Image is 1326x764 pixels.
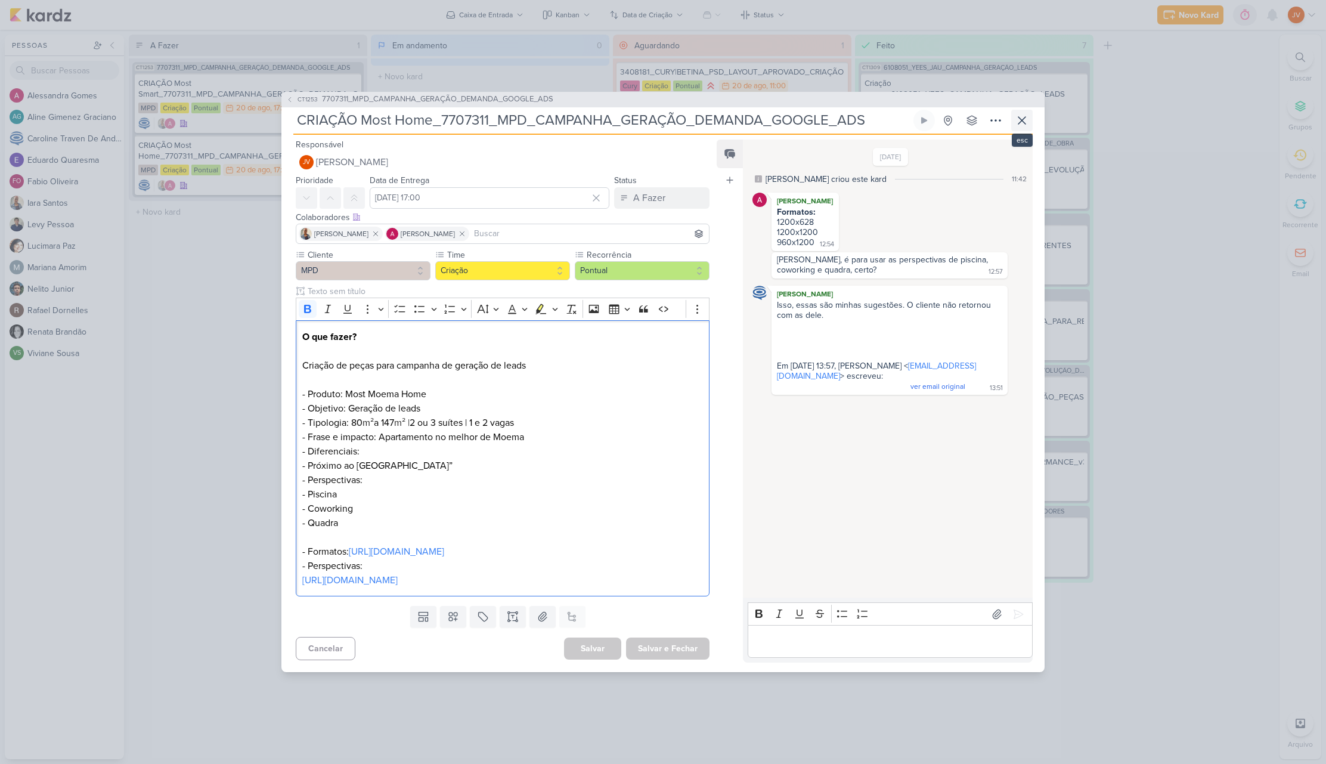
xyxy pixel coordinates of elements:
[296,95,320,104] span: CT1253
[293,110,911,131] input: Kard Sem Título
[614,175,637,185] label: Status
[401,228,455,239] span: [PERSON_NAME]
[777,217,834,227] div: 1200x628
[633,191,665,205] div: A Fazer
[777,361,976,381] a: [EMAIL_ADDRESS][DOMAIN_NAME]
[777,207,816,217] strong: Formatos:
[1012,134,1033,147] div: esc
[305,285,710,298] input: Texto sem título
[1012,174,1027,184] div: 11:42
[386,228,398,240] img: Alessandra Gomes
[777,255,990,275] div: [PERSON_NAME], é para usar as perspectivas de piscina, coworking e quadra, certo?
[302,574,398,586] a: [URL][DOMAIN_NAME]
[370,187,609,209] input: Select a date
[446,249,570,261] label: Time
[314,228,368,239] span: [PERSON_NAME]
[286,94,553,106] button: CT1253 7707311_MPD_CAMPANHA_GERAÇÃO_DEMANDA_GOOGLE_ADS
[752,193,767,207] img: Alessandra Gomes
[777,237,814,248] div: 960x1200
[752,286,767,300] img: Caroline Traven De Andrade
[774,195,837,207] div: [PERSON_NAME]
[748,625,1033,658] div: Editor editing area: main
[322,94,553,106] span: 7707311_MPD_CAMPANHA_GERAÇÃO_DEMANDA_GOOGLE_ADS
[989,267,1003,277] div: 12:57
[349,546,444,558] a: [URL][DOMAIN_NAME]
[306,249,430,261] label: Cliente
[296,151,710,173] button: JV [PERSON_NAME]
[472,227,707,241] input: Buscar
[614,187,710,209] button: A Fazer
[575,261,710,280] button: Pontual
[394,417,410,429] span: m² |
[296,261,430,280] button: MPD
[300,228,312,240] img: Iara Santos
[363,417,374,429] span: m²
[302,473,703,587] p: - Perspectivas: - Piscina - Coworking - Quadra - Formatos: - Perspectivas:
[777,300,993,391] span: Isso, essas são minhas sugestões. O cliente não retornou com as dele. Em [DATE] 13:57, [PERSON_NA...
[296,175,333,185] label: Prioridade
[302,331,357,343] strong: O que fazer?
[820,240,834,249] div: 12:54
[296,320,710,596] div: Editor editing area: main
[919,116,929,125] div: Ligar relógio
[302,330,703,473] p: Criação de peças para campanha de geração de leads - Produto: Most Moema Home - Objetivo: Geração...
[748,602,1033,626] div: Editor toolbar
[910,382,965,391] span: ver email original
[585,249,710,261] label: Recorrência
[296,298,710,321] div: Editor toolbar
[296,637,355,660] button: Cancelar
[296,140,343,150] label: Responsável
[766,173,887,185] div: [PERSON_NAME] criou este kard
[774,288,1005,300] div: [PERSON_NAME]
[990,383,1003,393] div: 13:51
[316,155,388,169] span: [PERSON_NAME]
[777,227,834,237] div: 1200x1200
[435,261,570,280] button: Criação
[296,211,710,224] div: Colaboradores
[303,159,310,166] p: JV
[299,155,314,169] div: Joney Viana
[370,175,429,185] label: Data de Entrega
